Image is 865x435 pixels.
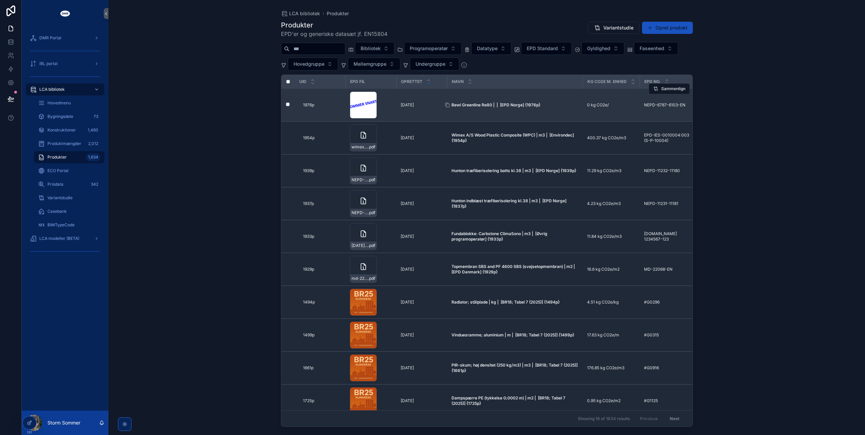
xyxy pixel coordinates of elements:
p: [DATE] [401,234,414,239]
a: LCA bibliotek [281,10,320,17]
a: BIMTypeCode [34,219,104,231]
span: Kg CO2e m. enhed [587,79,627,84]
span: NEPD-11232-11180 [644,168,680,173]
a: Radiator; stålplade | kg | [BR18; Tabel 7 (2025)] {1494p} [451,299,579,305]
a: Vinduesramme; aluminium | m | [BR18; Tabel 7 (2025)] {1499p} [451,332,579,338]
button: Select Button [521,42,572,55]
span: Hovedmenu [47,100,71,106]
a: [DATE]_EPD_Carbstone-ClimaSono.pdf [350,223,393,250]
span: 11.84 kg CO2e/m3 [587,234,622,239]
p: [DATE] [401,201,414,206]
span: Bygningsdele [47,114,73,119]
span: EPD no. [644,79,661,84]
span: 400.37 kg CO2e/m3 [587,135,626,141]
span: .pdf [368,144,375,150]
strong: Topmembran SBS and PF 4600 SBS (svejsetopmembran) | m2 | [EPD Danmark] {1929p} [451,264,577,274]
span: NEPD-11232-11180_Hunton-Nativo---Wood-Fibre-Insulation-Board [351,177,368,183]
span: ECO Portal [47,168,68,173]
a: Opret produkt [642,22,693,34]
p: [DATE] [401,299,414,305]
span: NEPD-6787-6103-EN [644,102,685,108]
div: 1,460 [86,126,100,134]
a: 1494p [303,299,342,305]
a: NEPD-6787-6103-EN [644,102,692,108]
a: #G0916 [644,365,692,371]
a: 0 kg CO2e/ [587,102,636,108]
span: NEPD-11231-11181 [644,201,678,206]
a: 400.37 kg CO2e/m3 [587,135,636,141]
a: 4.23 kg CO2e/m3 [587,201,636,206]
a: iBL portal [26,58,104,70]
span: EPD-IES-0010004:003 (S-P-10004) [644,132,692,143]
a: #G0296 [644,299,692,305]
a: Hovedmenu [34,97,104,109]
img: App logo [60,8,71,19]
p: [DATE] [401,168,414,173]
a: Variantstudie [34,192,104,204]
a: [DATE] [401,168,443,173]
a: [DATE] [401,234,443,239]
span: LCA bibliotek [39,87,65,92]
a: 1976p [303,102,342,108]
a: 1725p [303,398,342,403]
a: NEPD-11231-11181_Hunton-Nativo---Wood-Fibre-Blown-In-Insulation.pdf [350,190,393,217]
span: LCA bibliotek [289,10,320,17]
a: NEPD-11232-11180 [644,168,692,173]
a: LCA bibliotek [26,83,104,96]
a: wimex_wpc.pdf [350,124,393,151]
span: #G0315 [644,332,659,338]
div: 2,012 [86,140,100,148]
span: Variantstudie [603,24,633,31]
a: [DATE] [401,102,443,108]
a: 4.51 kg CO2e/kg [587,299,636,305]
span: 16.6 kg CO2e/m2 [587,267,620,272]
p: [DATE] [401,267,414,272]
a: 1933p [303,234,342,239]
span: 1499p [303,332,315,338]
a: Wimex A/S Wood Plastic Composite (WPC) | m3 | [Environdec] {1954p} [451,132,579,143]
span: #G1125 [644,398,658,403]
a: 1499p [303,332,342,338]
a: DMR Portal [26,32,104,44]
span: [DATE]_EPD_Carbstone-ClimaSono [351,243,368,248]
span: 1976p [303,102,314,108]
span: Produktmængder [47,141,81,146]
a: 1661p [303,365,342,371]
span: .pdf [368,276,375,281]
p: [DATE] [401,102,414,108]
button: Variantstudie [588,22,639,34]
p: [DATE] [401,398,414,403]
span: #G0916 [644,365,659,371]
a: LCA modeller (BETA) [26,232,104,245]
span: Casebank [47,209,67,214]
a: MD-22068-EN [644,267,692,272]
span: Oprettet [401,79,422,84]
a: Konstruktioner1,460 [34,124,104,136]
span: MD-22068-EN [644,267,672,272]
a: 0.95 kg CO2e/m2 [587,398,636,403]
a: 176.85 kg CO2e/m3 [587,365,636,371]
span: BIMTypeCode [47,222,75,228]
button: Select Button [581,42,624,55]
span: 17.63 kg CO2e/m [587,332,619,338]
span: 176.85 kg CO2e/m3 [587,365,624,371]
span: md-22068-en [351,276,368,281]
span: Undergruppe [416,61,445,67]
span: UID [299,79,306,84]
button: Select Button [355,42,395,55]
a: Produktmængder2,012 [34,138,104,150]
span: LCA modeller (BETA) [39,236,79,241]
span: NEPD-11231-11181_Hunton-Nativo---Wood-Fibre-Blown-In-Insulation [351,210,368,215]
span: Sammenlign [661,86,685,91]
span: Bibliotek [361,45,381,52]
a: Casebank [34,205,104,217]
a: [DOMAIN_NAME] 1234567-123 [644,231,692,242]
a: 11.84 kg CO2e/m3 [587,234,636,239]
span: 4.51 kg CO2e/kg [587,299,619,305]
a: md-22068-en.pdf [350,256,393,283]
p: [DATE] [401,332,414,338]
span: Produkter [327,10,349,17]
strong: Bewi Greenline Re80 | | [EPD Norge] {1976p} [451,102,540,107]
span: Konstruktioner [47,127,76,133]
